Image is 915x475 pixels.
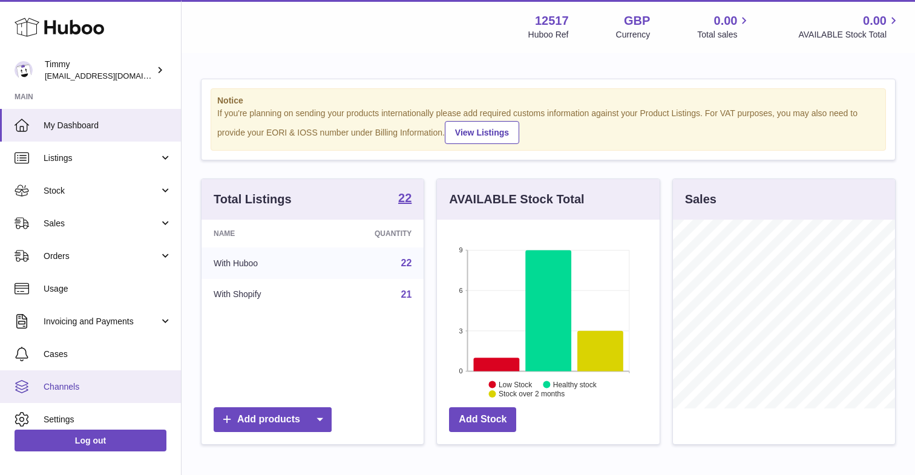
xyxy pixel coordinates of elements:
a: 21 [401,289,412,300]
div: Huboo Ref [528,29,569,41]
span: Sales [44,218,159,229]
span: Cases [44,349,172,360]
span: Usage [44,283,172,295]
span: AVAILABLE Stock Total [798,29,900,41]
h3: AVAILABLE Stock Total [449,191,584,208]
strong: 12517 [535,13,569,29]
span: Channels [44,381,172,393]
img: internalAdmin-12517@internal.huboo.com [15,61,33,79]
span: 0.00 [863,13,887,29]
span: Total sales [697,29,751,41]
text: 6 [459,287,463,294]
th: Name [202,220,321,247]
span: 0.00 [714,13,738,29]
text: 0 [459,367,463,375]
div: Currency [616,29,651,41]
span: [EMAIL_ADDRESS][DOMAIN_NAME] [45,71,178,80]
strong: Notice [217,95,879,106]
a: 0.00 AVAILABLE Stock Total [798,13,900,41]
text: Stock over 2 months [499,390,565,398]
a: 22 [401,258,412,268]
text: Low Stock [499,380,533,388]
h3: Total Listings [214,191,292,208]
td: With Shopify [202,279,321,310]
a: Add products [214,407,332,432]
th: Quantity [321,220,424,247]
span: Orders [44,251,159,262]
span: Listings [44,152,159,164]
span: Invoicing and Payments [44,316,159,327]
span: Stock [44,185,159,197]
span: My Dashboard [44,120,172,131]
div: Timmy [45,59,154,82]
div: If you're planning on sending your products internationally please add required customs informati... [217,108,879,144]
td: With Huboo [202,247,321,279]
a: Add Stock [449,407,516,432]
h3: Sales [685,191,717,208]
text: 3 [459,327,463,334]
a: Log out [15,430,166,451]
text: 9 [459,246,463,254]
a: 22 [398,192,412,206]
a: 0.00 Total sales [697,13,751,41]
strong: GBP [624,13,650,29]
a: View Listings [445,121,519,144]
strong: 22 [398,192,412,204]
text: Healthy stock [553,380,597,388]
span: Settings [44,414,172,425]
